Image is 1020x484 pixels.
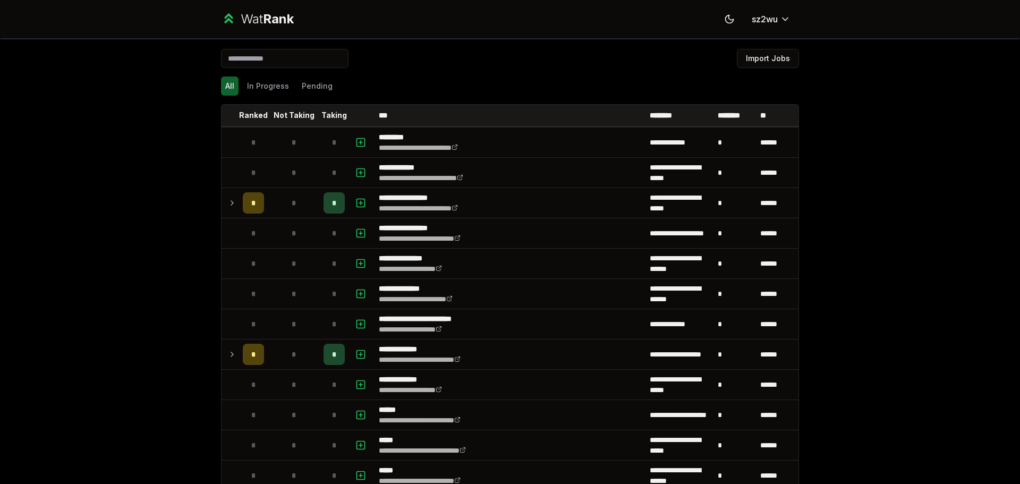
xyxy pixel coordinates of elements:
button: Import Jobs [737,49,799,68]
p: Not Taking [274,110,314,121]
div: Wat [241,11,294,28]
span: sz2wu [752,13,778,26]
button: sz2wu [743,10,799,29]
a: WatRank [221,11,294,28]
button: In Progress [243,77,293,96]
button: All [221,77,239,96]
p: Taking [321,110,347,121]
span: Rank [263,11,294,27]
button: Pending [297,77,337,96]
p: Ranked [239,110,268,121]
